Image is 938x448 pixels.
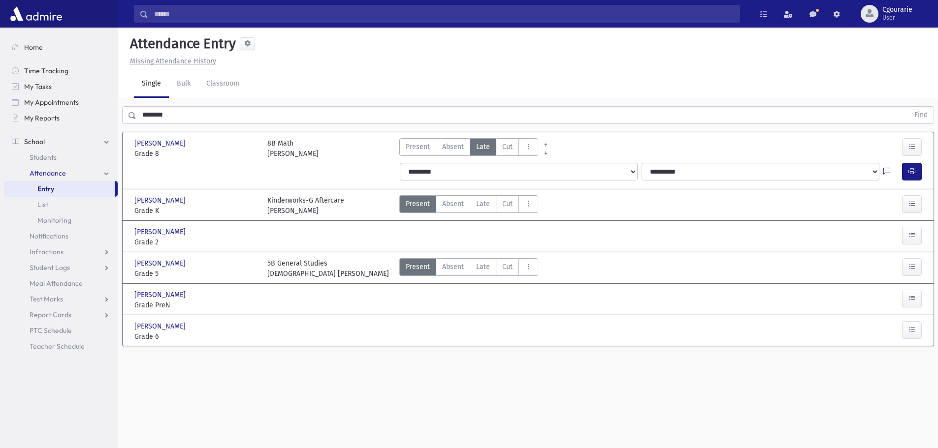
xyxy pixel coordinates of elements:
[37,200,48,209] span: List
[30,295,63,303] span: Test Marks
[30,232,68,240] span: Notifications
[4,275,118,291] a: Meal Attendance
[148,5,740,23] input: Search
[24,137,45,146] span: School
[134,195,188,206] span: [PERSON_NAME]
[442,199,464,209] span: Absent
[24,43,43,52] span: Home
[4,94,118,110] a: My Appointments
[134,206,258,216] span: Grade K
[442,142,464,152] span: Absent
[882,14,912,22] span: User
[406,199,430,209] span: Present
[126,57,216,65] a: Missing Attendance History
[134,70,169,98] a: Single
[4,338,118,354] a: Teacher Schedule
[134,227,188,237] span: [PERSON_NAME]
[4,110,118,126] a: My Reports
[30,169,66,178] span: Attendance
[134,331,258,342] span: Grade 6
[502,142,513,152] span: Cut
[406,142,430,152] span: Present
[4,260,118,275] a: Student Logs
[134,138,188,149] span: [PERSON_NAME]
[37,216,71,225] span: Monitoring
[24,98,79,107] span: My Appointments
[30,310,71,319] span: Report Cards
[30,279,83,288] span: Meal Attendance
[4,79,118,94] a: My Tasks
[24,66,68,75] span: Time Tracking
[126,35,236,52] h5: Attendance Entry
[30,247,64,256] span: Infractions
[134,269,258,279] span: Grade 5
[442,262,464,272] span: Absent
[24,114,60,122] span: My Reports
[4,307,118,323] a: Report Cards
[4,323,118,338] a: PTC Schedule
[4,149,118,165] a: Students
[476,199,490,209] span: Late
[30,263,70,272] span: Student Logs
[134,321,188,331] span: [PERSON_NAME]
[502,199,513,209] span: Cut
[134,290,188,300] span: [PERSON_NAME]
[908,107,934,123] button: Find
[30,326,72,335] span: PTC Schedule
[476,262,490,272] span: Late
[4,244,118,260] a: Infractions
[30,153,57,162] span: Students
[24,82,52,91] span: My Tasks
[882,6,912,14] span: Cgourarie
[134,300,258,310] span: Grade PreN
[399,138,538,159] div: AttTypes
[37,184,54,193] span: Entry
[267,258,389,279] div: 5B General Studies [DEMOGRAPHIC_DATA] [PERSON_NAME]
[4,291,118,307] a: Test Marks
[4,197,118,212] a: List
[4,39,118,55] a: Home
[169,70,198,98] a: Bulk
[4,134,118,149] a: School
[4,165,118,181] a: Attendance
[502,262,513,272] span: Cut
[406,262,430,272] span: Present
[134,237,258,247] span: Grade 2
[30,342,85,351] span: Teacher Schedule
[134,258,188,269] span: [PERSON_NAME]
[4,181,115,197] a: Entry
[267,195,344,216] div: Kinderworks-G Aftercare [PERSON_NAME]
[399,195,538,216] div: AttTypes
[134,149,258,159] span: Grade 8
[267,138,319,159] div: 8B Math [PERSON_NAME]
[130,57,216,65] u: Missing Attendance History
[476,142,490,152] span: Late
[198,70,247,98] a: Classroom
[8,4,65,24] img: AdmirePro
[399,258,538,279] div: AttTypes
[4,63,118,79] a: Time Tracking
[4,228,118,244] a: Notifications
[4,212,118,228] a: Monitoring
